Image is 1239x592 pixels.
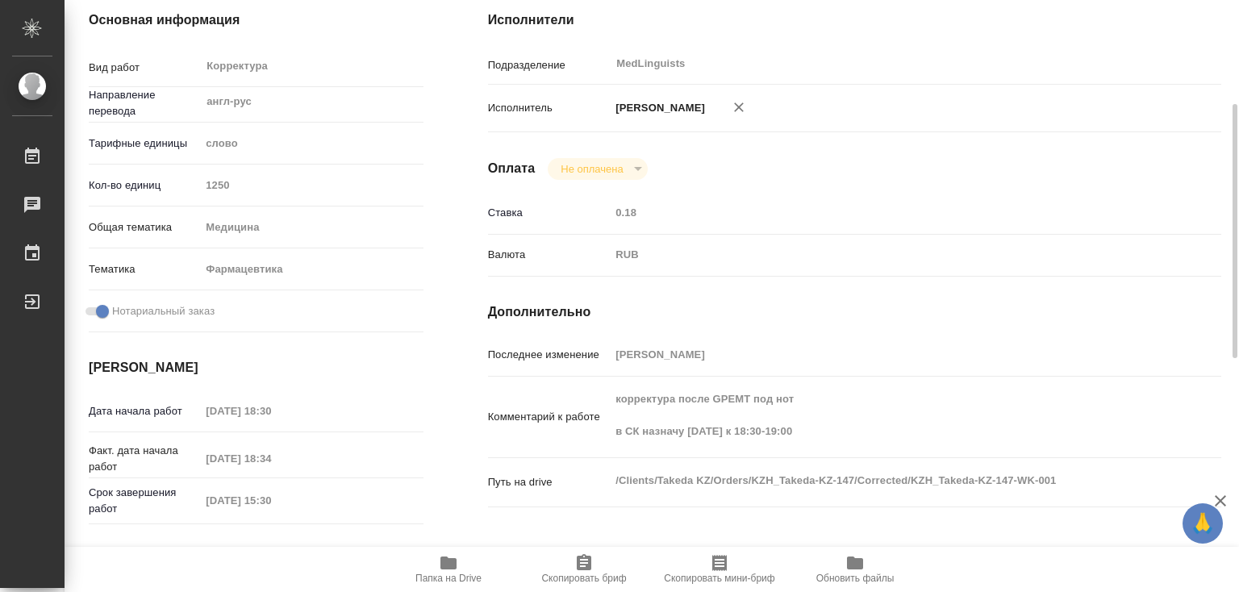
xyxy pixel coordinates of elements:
button: Обновить файлы [787,547,923,592]
p: Вид работ [89,60,200,76]
p: Подразделение [488,57,611,73]
p: Ставка [488,205,611,221]
button: Скопировать мини-бриф [652,547,787,592]
span: 🙏 [1189,507,1216,540]
h4: Основная информация [89,10,423,30]
p: Факт. дата начала работ [89,443,200,475]
span: Нотариальный заказ [112,303,215,319]
div: Фармацевтика [200,256,423,283]
p: Общая тематика [89,219,200,236]
button: Не оплачена [556,162,628,176]
input: Пустое поле [200,447,341,470]
textarea: корректура после GPEMT под нот в СК назначу [DATE] к 18:30-19:00 [610,386,1160,445]
p: Исполнитель [488,100,611,116]
p: [PERSON_NAME] [610,100,705,116]
p: Кол-во единиц [89,177,200,194]
button: Удалить исполнителя [721,90,757,125]
button: Скопировать бриф [516,547,652,592]
p: Тематика [89,261,200,277]
p: Тарифные единицы [89,135,200,152]
h4: Дополнительно [488,302,1221,322]
p: Валюта [488,247,611,263]
p: Комментарий к работе [488,409,611,425]
h4: Оплата [488,159,536,178]
p: Путь на drive [488,474,611,490]
input: Пустое поле [200,399,341,423]
input: Пустое поле [610,201,1160,224]
div: RUB [610,241,1160,269]
h4: [PERSON_NAME] [89,358,423,377]
h4: Исполнители [488,10,1221,30]
div: Не оплачена [548,158,647,180]
p: Направление перевода [89,87,200,119]
span: Скопировать бриф [541,573,626,584]
span: Обновить файлы [816,573,895,584]
span: Папка на Drive [415,573,482,584]
button: 🙏 [1183,503,1223,544]
span: Скопировать мини-бриф [664,573,774,584]
input: Пустое поле [200,489,341,512]
p: Срок завершения работ [89,485,200,517]
input: Пустое поле [610,343,1160,366]
button: Папка на Drive [381,547,516,592]
input: Пустое поле [200,173,423,197]
textarea: /Clients/Takeda KZ/Orders/KZH_Takeda-KZ-147/Corrected/KZH_Takeda-KZ-147-WK-001 [610,467,1160,494]
div: Медицина [200,214,423,241]
div: слово [200,130,423,157]
p: Последнее изменение [488,347,611,363]
p: Дата начала работ [89,403,200,419]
